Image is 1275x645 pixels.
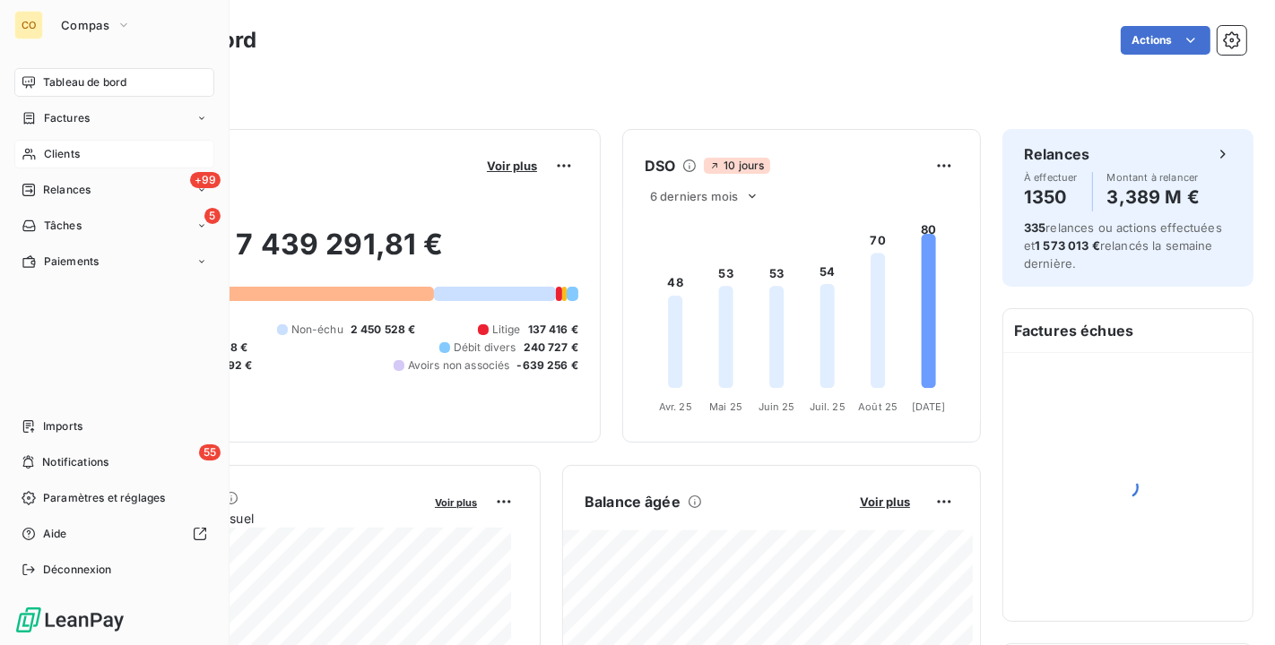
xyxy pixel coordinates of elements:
span: relances ou actions effectuées et relancés la semaine dernière. [1024,220,1222,271]
tspan: Mai 25 [709,400,742,413]
span: Voir plus [435,496,477,509]
img: Logo LeanPay [14,606,126,634]
span: Litige [492,322,521,338]
span: Avoirs non associés [408,357,510,374]
span: Factures [44,110,90,126]
tspan: Juin 25 [759,400,795,413]
h4: 3,389 M € [1107,183,1200,211]
button: Voir plus [854,494,915,510]
span: 10 jours [704,158,769,174]
div: CO [14,11,43,39]
span: Voir plus [860,494,910,509]
span: Tâches [44,218,82,234]
tspan: Juil. 25 [810,400,846,413]
span: Notifications [42,454,108,470]
span: Paramètres et réglages [43,490,165,506]
span: 2 450 528 € [351,322,416,338]
h6: Balance âgée [585,491,681,512]
span: À effectuer [1024,172,1078,183]
h4: 1350 [1024,183,1078,211]
span: Paiements [44,254,99,270]
tspan: [DATE] [912,400,946,413]
span: 335 [1024,220,1045,235]
button: Voir plus [481,158,542,174]
span: Relances [43,182,91,198]
span: Imports [43,418,82,434]
h6: Factures échues [1003,309,1253,352]
h6: Relances [1024,143,1089,165]
span: -639 256 € [517,357,579,374]
span: Débit divers [454,340,516,356]
a: Aide [14,520,214,548]
span: Déconnexion [43,562,112,578]
span: +99 [190,172,221,188]
span: Clients [44,146,80,162]
button: Voir plus [429,494,482,510]
span: Montant à relancer [1107,172,1200,183]
h6: DSO [645,155,675,176]
span: Voir plus [487,159,537,173]
span: 240 727 € [524,340,578,356]
span: 1 573 013 € [1035,238,1100,253]
span: 5 [204,208,221,224]
span: 6 derniers mois [650,189,738,203]
span: Non-échu [291,322,343,338]
tspan: Avr. 25 [659,400,692,413]
tspan: Août 25 [858,400,898,413]
span: 137 416 € [528,322,578,338]
button: Actions [1121,26,1210,55]
span: Aide [43,526,67,542]
span: Tableau de bord [43,74,126,90]
span: 55 [199,444,221,460]
h2: 7 439 291,81 € [101,227,578,280]
span: Compas [61,18,109,32]
span: Chiffre d'affaires mensuel [101,509,422,528]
